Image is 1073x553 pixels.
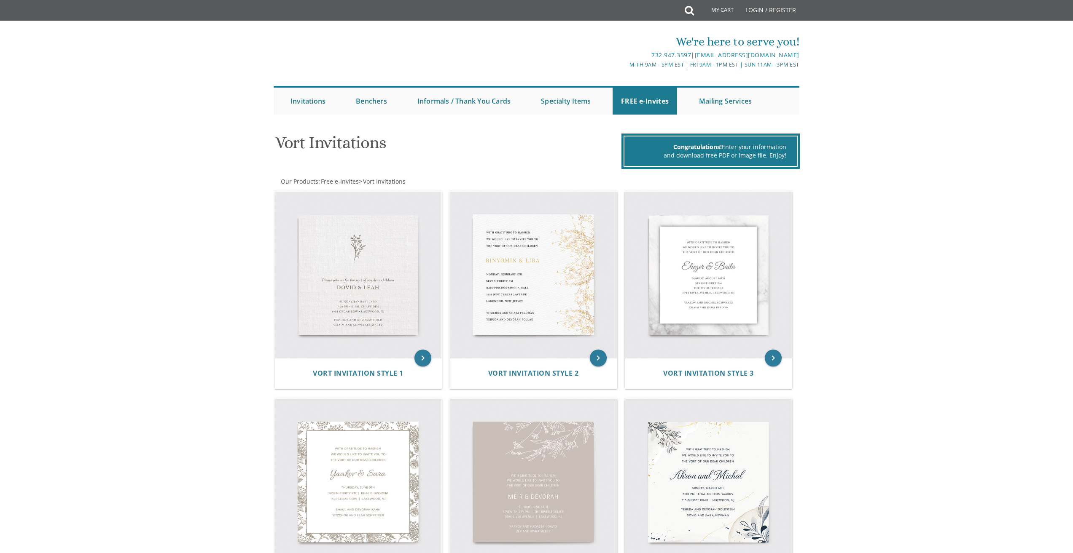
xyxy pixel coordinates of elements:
[449,50,799,60] div: |
[313,369,403,378] span: Vort Invitation Style 1
[590,350,607,366] a: keyboard_arrow_right
[663,369,754,377] a: Vort Invitation Style 3
[691,88,760,115] a: Mailing Services
[449,33,799,50] div: We're here to serve you!
[449,60,799,69] div: M-Th 9am - 5pm EST | Fri 9am - 1pm EST | Sun 11am - 3pm EST
[321,177,359,185] span: Free e-Invites
[673,143,722,151] span: Congratulations!
[450,192,617,358] img: Vort Invitation Style 2
[414,350,431,366] a: keyboard_arrow_right
[488,369,579,378] span: Vort Invitation Style 2
[532,88,599,115] a: Specialty Items
[613,88,677,115] a: FREE e-Invites
[363,177,406,185] span: Vort Invitations
[313,369,403,377] a: Vort Invitation Style 1
[362,177,406,185] a: Vort Invitations
[765,350,782,366] a: keyboard_arrow_right
[409,88,519,115] a: Informals / Thank You Cards
[280,177,318,185] a: Our Products
[695,51,799,59] a: [EMAIL_ADDRESS][DOMAIN_NAME]
[282,88,334,115] a: Invitations
[625,192,792,358] img: Vort Invitation Style 3
[320,177,359,185] a: Free e-Invites
[275,134,619,158] h1: Vort Invitations
[651,51,691,59] a: 732.947.3597
[663,369,754,378] span: Vort Invitation Style 3
[274,177,537,186] div: :
[347,88,395,115] a: Benchers
[693,1,740,22] a: My Cart
[635,143,786,151] div: Enter your information
[635,151,786,160] div: and download free PDF or Image file. Enjoy!
[488,369,579,377] a: Vort Invitation Style 2
[275,192,442,358] img: Vort Invitation Style 1
[359,177,406,185] span: >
